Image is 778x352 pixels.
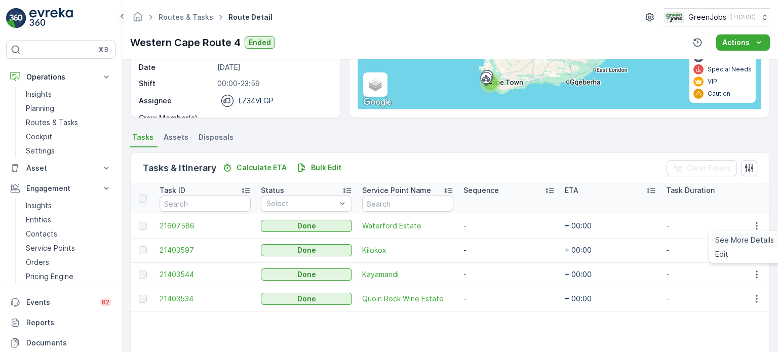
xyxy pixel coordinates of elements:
a: Homepage [132,15,143,24]
div: Toggle Row Selected [139,270,147,279]
p: ( +02:00 ) [730,13,756,21]
p: ⌘B [98,46,108,54]
p: LZ34VLGP [239,96,274,106]
a: Layers [364,73,386,96]
p: Events [26,297,94,307]
a: Routes & Tasks [159,13,213,21]
p: 82 [102,298,109,306]
p: Ended [249,37,271,48]
p: 00:00-23:59 [217,79,329,89]
p: Task Duration [666,185,715,195]
p: Actions [722,37,750,48]
a: Contacts [22,227,115,241]
div: Toggle Row Selected [139,222,147,230]
p: Done [297,221,316,231]
p: [DATE] [217,62,329,72]
button: Done [261,244,352,256]
a: Cockpit [22,130,115,144]
a: Planning [22,101,115,115]
p: Date [139,62,213,72]
td: - [661,214,762,238]
p: Done [297,269,316,280]
a: Routes & Tasks [22,115,115,130]
td: - [458,238,560,262]
p: Calculate ETA [237,163,287,173]
img: Google [361,96,394,109]
a: Waterford Estate [362,221,453,231]
p: Western Cape Route 4 [130,35,241,50]
p: Task ID [160,185,185,195]
p: Done [297,294,316,304]
p: Special Needs [708,65,752,73]
td: - [661,238,762,262]
a: Insights [22,199,115,213]
a: Pricing Engine [22,269,115,284]
p: Status [261,185,284,195]
a: Service Points [22,241,115,255]
a: 21403597 [160,245,251,255]
p: Asset [26,163,95,173]
a: 21607586 [160,221,251,231]
p: GreenJobs [688,12,726,22]
button: Calculate ETA [218,162,291,174]
button: Done [261,293,352,305]
a: Kilokox [362,245,453,255]
p: Pricing Engine [26,271,73,282]
p: Settings [26,146,55,156]
button: Actions [716,34,770,51]
a: Events82 [6,292,115,312]
p: Clear Filters [687,163,731,173]
p: Insights [26,201,52,211]
button: GreenJobs(+02:00) [664,8,770,26]
span: Route Detail [226,12,275,22]
p: Crew Member(s) [139,113,213,123]
p: Engagement [26,183,95,193]
button: Operations [6,67,115,87]
span: Tasks [132,132,153,142]
p: Bulk Edit [311,163,341,173]
p: Sequence [463,185,499,195]
a: Open this area in Google Maps (opens a new window) [361,96,394,109]
div: Toggle Row Selected [139,246,147,254]
td: + 00:00 [560,287,661,311]
img: logo_light-DOdMpM7g.png [29,8,73,28]
button: Bulk Edit [293,162,345,174]
p: Documents [26,338,111,348]
a: Settings [22,144,115,158]
img: Green_Jobs_Logo.png [664,12,684,23]
p: Reports [26,318,111,328]
td: - [458,214,560,238]
p: Planning [26,103,54,113]
button: Engagement [6,178,115,199]
p: Insights [26,89,52,99]
div: Toggle Row Selected [139,295,147,303]
p: Orders [26,257,49,267]
a: Quoin Rock Wine Estate [362,294,453,304]
p: ETA [565,185,578,195]
p: Select [266,199,336,209]
a: Kayamandi [362,269,453,280]
a: 21403544 [160,269,251,280]
a: Entities [22,213,115,227]
p: Tasks & Itinerary [143,161,216,175]
td: + 00:00 [560,262,661,287]
p: Caution [708,90,730,98]
input: Search [362,195,453,212]
span: See More Details [715,235,774,245]
p: - [217,113,329,123]
span: Assets [164,132,188,142]
a: Orders [22,255,115,269]
button: Clear Filters [667,160,737,176]
button: Done [261,220,352,232]
td: - [661,287,762,311]
img: logo [6,8,26,28]
p: Shift [139,79,213,89]
p: Routes & Tasks [26,118,78,128]
a: Reports [6,312,115,333]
